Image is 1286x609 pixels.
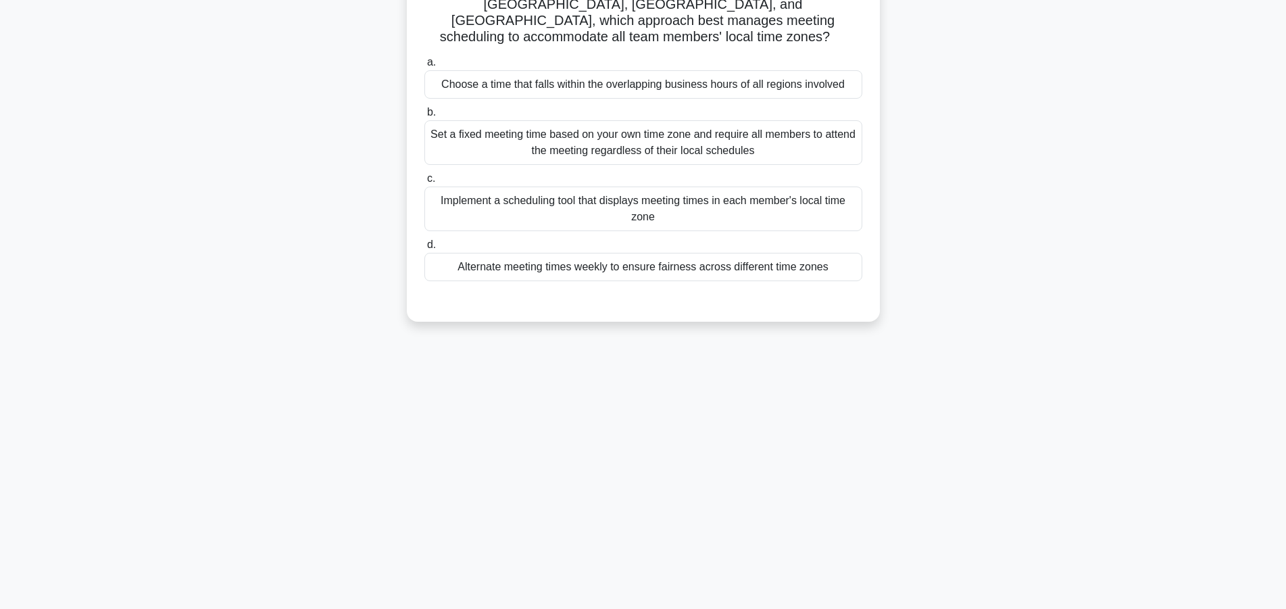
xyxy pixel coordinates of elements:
div: Set a fixed meeting time based on your own time zone and require all members to attend the meetin... [424,120,862,165]
span: c. [427,172,435,184]
span: a. [427,56,436,68]
span: b. [427,106,436,118]
span: d. [427,239,436,250]
div: Choose a time that falls within the overlapping business hours of all regions involved [424,70,862,99]
div: Alternate meeting times weekly to ensure fairness across different time zones [424,253,862,281]
div: Implement a scheduling tool that displays meeting times in each member's local time zone [424,187,862,231]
